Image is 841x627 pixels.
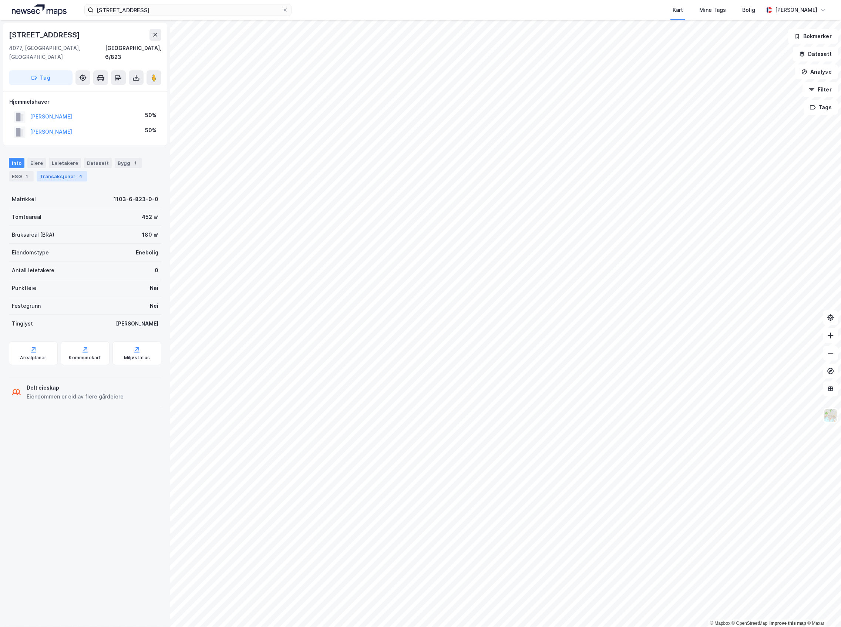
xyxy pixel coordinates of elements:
div: Eiendomstype [12,248,49,257]
button: Tag [9,70,73,85]
div: Kontrollprogram for chat [804,591,841,627]
button: Tags [804,100,838,115]
div: Arealplaner [20,355,46,361]
a: OpenStreetMap [732,621,768,626]
div: Eiendommen er eid av flere gårdeiere [27,392,124,401]
div: Leietakere [49,158,81,168]
div: 452 ㎡ [142,213,158,221]
div: Bruksareal (BRA) [12,230,54,239]
div: Kart [673,6,683,14]
div: 1 [132,159,139,167]
div: 50% [145,126,157,135]
button: Analyse [795,64,838,79]
div: Antall leietakere [12,266,54,275]
div: Transaksjoner [37,171,87,181]
div: 1 [23,173,31,180]
div: Nei [150,284,158,293]
div: ESG [9,171,34,181]
iframe: Chat Widget [804,591,841,627]
div: Eiere [27,158,46,168]
div: Festegrunn [12,301,41,310]
div: 180 ㎡ [142,230,158,239]
div: 1103-6-823-0-0 [114,195,158,204]
a: Improve this map [770,621,806,626]
div: [GEOGRAPHIC_DATA], 6/823 [105,44,161,61]
img: Z [824,408,838,423]
div: Punktleie [12,284,36,293]
input: Søk på adresse, matrikkel, gårdeiere, leietakere eller personer [94,4,282,16]
div: [STREET_ADDRESS] [9,29,81,41]
div: Bygg [115,158,142,168]
div: Info [9,158,24,168]
div: Matrikkel [12,195,36,204]
div: Hjemmelshaver [9,97,161,106]
div: Datasett [84,158,112,168]
button: Bokmerker [788,29,838,44]
div: 4 [77,173,84,180]
div: Delt eieskap [27,383,124,392]
div: Bolig [742,6,755,14]
div: Nei [150,301,158,310]
div: 50% [145,111,157,120]
button: Datasett [793,47,838,61]
div: 4077, [GEOGRAPHIC_DATA], [GEOGRAPHIC_DATA] [9,44,105,61]
div: Tinglyst [12,319,33,328]
div: [PERSON_NAME] [775,6,817,14]
div: Tomteareal [12,213,41,221]
a: Mapbox [710,621,730,626]
button: Filter [803,82,838,97]
div: 0 [155,266,158,275]
div: Mine Tags [699,6,726,14]
div: Enebolig [136,248,158,257]
div: Miljøstatus [124,355,150,361]
div: [PERSON_NAME] [116,319,158,328]
div: Kommunekart [69,355,101,361]
img: logo.a4113a55bc3d86da70a041830d287a7e.svg [12,4,67,16]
